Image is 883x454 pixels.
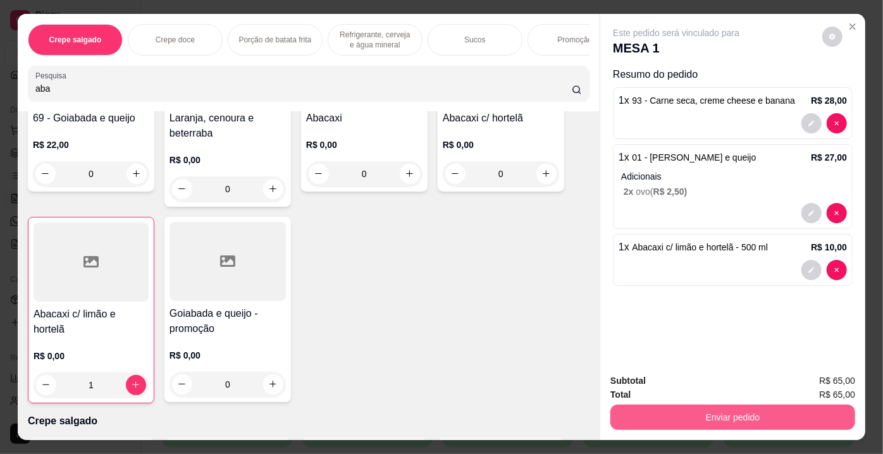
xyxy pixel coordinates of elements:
p: Crepe salgado [49,35,102,45]
span: 2 x [624,187,636,197]
p: R$ 27,00 [811,151,847,164]
p: Crepe salgado [28,414,590,429]
button: decrease-product-quantity [827,113,847,133]
p: Refrigerante, cerveja e água mineral [338,30,412,50]
p: 1 x [619,93,795,108]
button: decrease-product-quantity [801,203,822,223]
p: R$ 0,00 [306,138,423,151]
p: 1 x [619,240,768,255]
p: R$ 0,00 [170,349,286,362]
p: R$ 28,00 [811,94,847,107]
h4: Abacaxi c/ limão e hortelã [34,307,149,337]
p: Porção de batata frita [239,35,312,45]
p: Crepe doce [156,35,195,45]
span: R$ 2,50 ) [653,187,688,197]
label: Pesquisa [35,70,71,81]
input: Pesquisa [35,82,572,95]
strong: Subtotal [610,376,646,386]
h4: 69 - Goiabada e queijo [33,111,149,126]
button: decrease-product-quantity [827,203,847,223]
p: R$ 0,00 [34,350,149,362]
button: decrease-product-quantity [827,260,847,280]
span: 93 - Carne seca, creme cheese e banana [632,95,795,106]
button: Enviar pedido [610,405,855,430]
p: R$ 0,00 [170,154,286,166]
span: Abacaxi c/ limão e hortelã - 500 ml [632,242,768,252]
p: R$ 10,00 [811,241,847,254]
p: Este pedido será vinculado para [613,27,739,39]
button: decrease-product-quantity [172,374,192,395]
p: ovo ( [624,185,847,198]
p: R$ 0,00 [443,138,559,151]
h4: Laranja, cenoura e beterraba [170,111,286,141]
h4: Goiabada e queijo - promoção [170,306,286,336]
p: Adicionais [621,170,847,183]
span: R$ 65,00 [819,388,855,402]
button: decrease-product-quantity [822,27,843,47]
p: Promoção [558,35,593,45]
span: R$ 65,00 [819,374,855,388]
button: decrease-product-quantity [801,260,822,280]
button: decrease-product-quantity [801,113,822,133]
p: Resumo do pedido [613,67,853,82]
p: MESA 1 [613,39,739,57]
button: increase-product-quantity [263,374,283,395]
p: 1 x [619,150,756,165]
p: Sucos [464,35,485,45]
p: R$ 22,00 [33,138,149,151]
button: Close [843,16,863,37]
h4: Abacaxi c/ hortelã [443,111,559,126]
span: 01 - [PERSON_NAME] e queijo [632,152,756,163]
h4: Abacaxi [306,111,423,126]
strong: Total [610,390,631,400]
